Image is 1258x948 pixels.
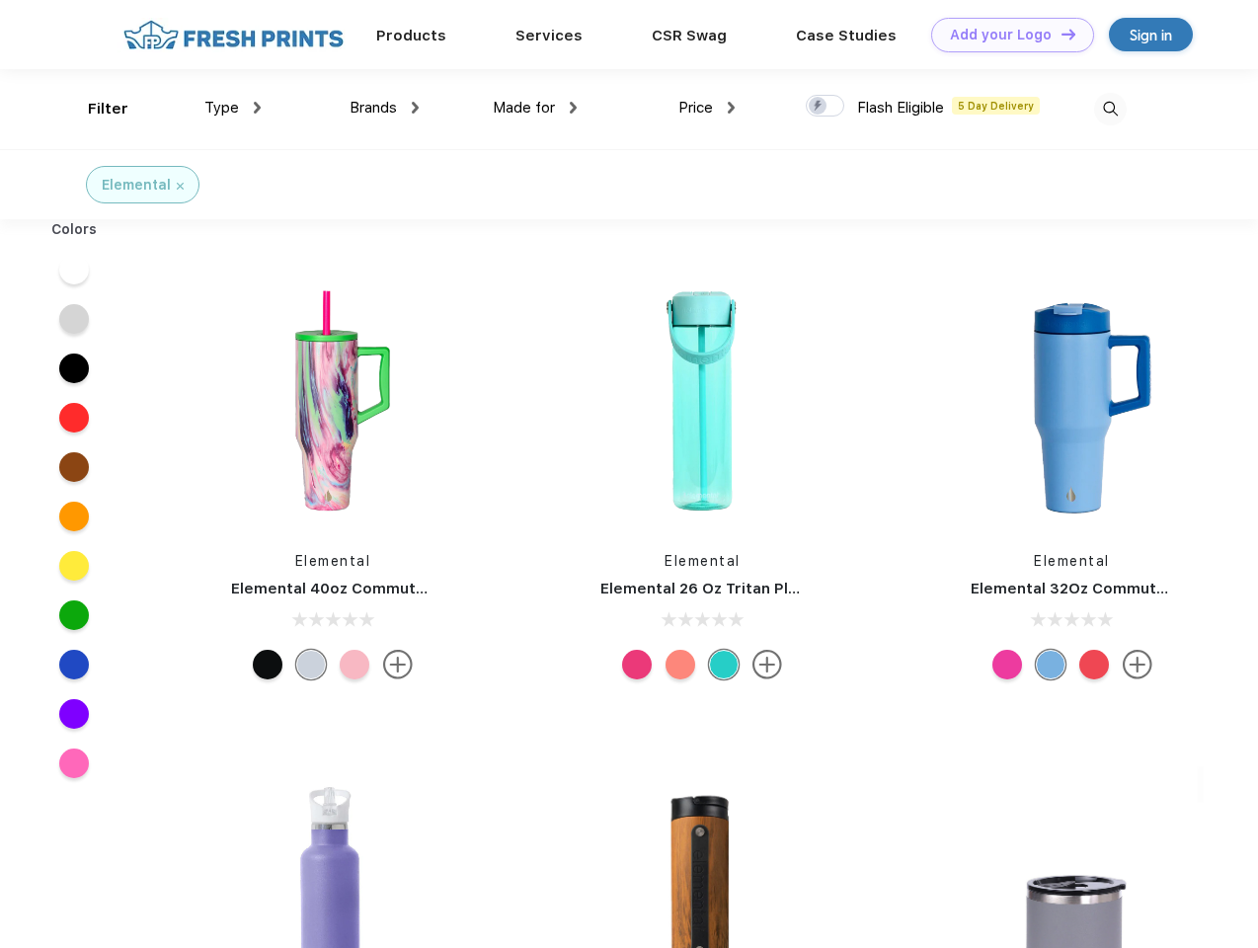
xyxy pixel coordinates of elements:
[1036,650,1065,679] div: Ocean Blue
[709,650,739,679] div: Robin's Egg
[201,269,464,531] img: func=resize&h=266
[666,650,695,679] div: Cotton candy
[118,18,350,52] img: fo%20logo%202.webp
[1109,18,1193,51] a: Sign in
[383,650,413,679] img: more.svg
[350,99,397,117] span: Brands
[1034,553,1110,569] a: Elemental
[952,97,1040,115] span: 5 Day Delivery
[857,99,944,117] span: Flash Eligible
[1094,93,1127,125] img: desktop_search.svg
[652,27,727,44] a: CSR Swag
[1123,650,1152,679] img: more.svg
[571,269,833,531] img: func=resize&h=266
[1061,29,1075,39] img: DT
[253,650,282,679] div: Black Speckle
[493,99,555,117] span: Made for
[177,183,184,190] img: filter_cancel.svg
[296,650,326,679] div: Aurora Dream
[204,99,239,117] span: Type
[600,580,927,597] a: Elemental 26 Oz Tritan Plastic Water Bottle
[254,102,261,114] img: dropdown.png
[376,27,446,44] a: Products
[992,650,1022,679] div: Hot Pink
[570,102,577,114] img: dropdown.png
[665,553,741,569] a: Elemental
[412,102,419,114] img: dropdown.png
[102,175,171,196] div: Elemental
[941,269,1204,531] img: func=resize&h=266
[515,27,583,44] a: Services
[340,650,369,679] div: Rose
[1079,650,1109,679] div: Red
[295,553,371,569] a: Elemental
[37,219,113,240] div: Colors
[1130,24,1172,46] div: Sign in
[752,650,782,679] img: more.svg
[231,580,499,597] a: Elemental 40oz Commuter Tumbler
[950,27,1052,43] div: Add your Logo
[728,102,735,114] img: dropdown.png
[622,650,652,679] div: Berries Blast
[971,580,1239,597] a: Elemental 32Oz Commuter Tumbler
[88,98,128,120] div: Filter
[678,99,713,117] span: Price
